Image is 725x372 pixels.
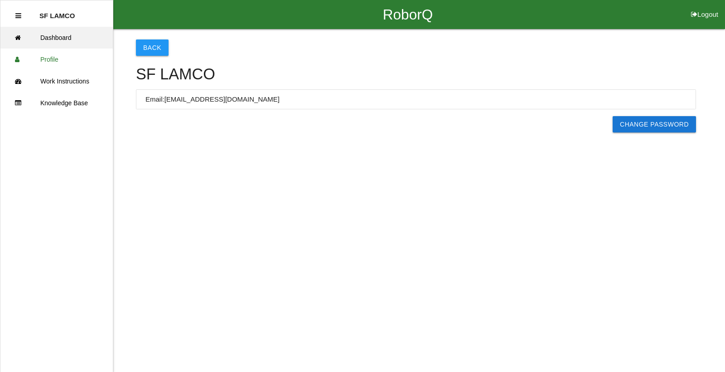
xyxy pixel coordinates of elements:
[136,90,696,109] li: Email: [EMAIL_ADDRESS][DOMAIN_NAME]
[0,49,113,70] a: Profile
[0,92,113,114] a: Knowledge Base
[0,70,113,92] a: Work Instructions
[136,66,696,83] h4: SF LAMCO
[39,5,75,20] p: SF LAMCO
[15,5,21,27] div: Close
[0,27,113,49] a: Dashboard
[613,116,696,132] a: Change Password
[136,39,169,56] button: Back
